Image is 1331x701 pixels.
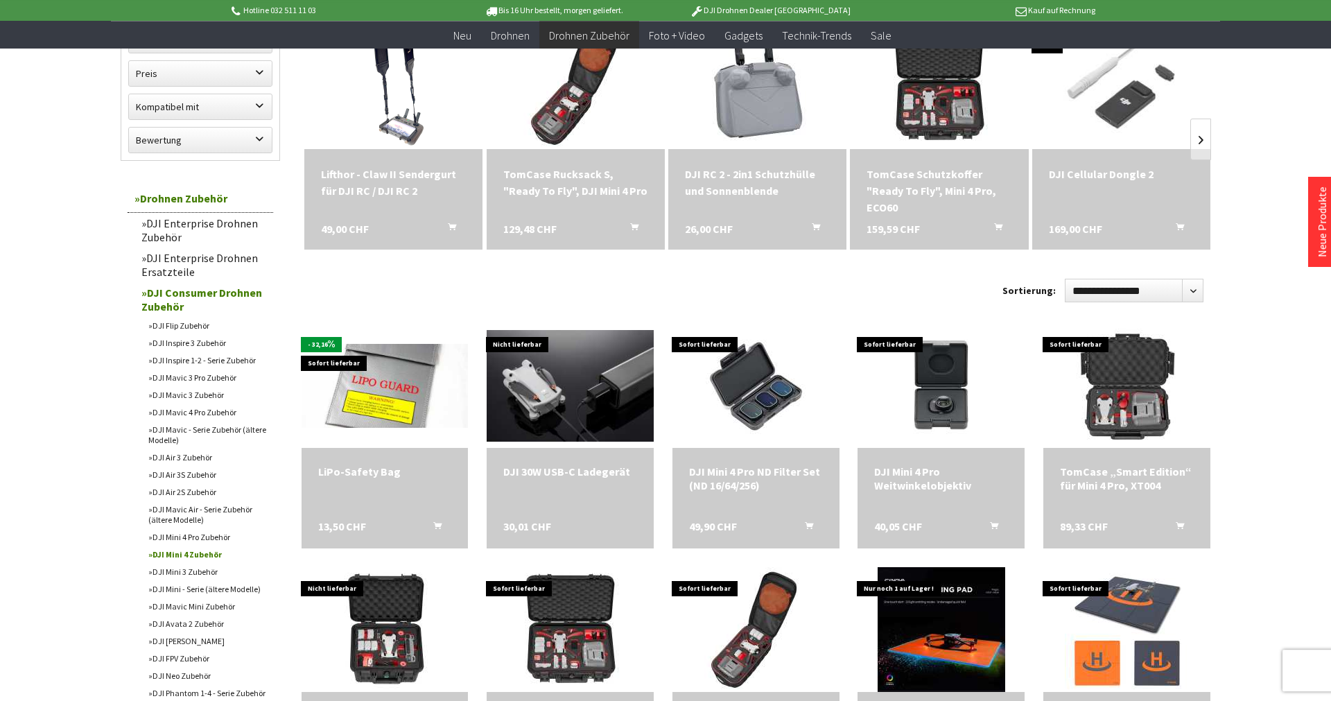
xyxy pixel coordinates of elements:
[348,24,440,149] img: Lifthor - Claw II Sendergurt für DJI RC / DJI RC 2
[141,334,273,352] a: DJI Inspire 3 Zubehör
[874,465,1008,492] div: DJI Mini 4 Pro Weitwinkelobjektiv
[689,465,823,492] a: DJI Mini 4 Pro ND Filter Set (ND 16/64/256) 49,90 CHF In den Warenkorb
[141,501,273,528] a: DJI Mavic Air - Serie Zubehör (ältere Modelle)
[1060,519,1108,533] span: 89,33 CHF
[772,21,861,49] a: Technik-Trends
[871,28,891,42] span: Sale
[503,465,637,478] a: DJI 30W USB-C Ladegerät 30,01 CHF
[321,166,466,199] a: Lifthor - Claw II Sendergurt für DJI RC / DJI RC 2 49,00 CHF In den Warenkorb
[318,519,366,533] span: 13,50 CHF
[1060,465,1194,492] div: TomCase „Smart Edition“ für Mini 4 Pro, XT004
[782,28,851,42] span: Technik-Trends
[141,466,273,483] a: DJI Air 3S Zubehör
[141,667,273,684] a: DJI Neo Zubehör
[134,213,273,248] a: DJI Enterprise Drohnen Zubehör
[1060,465,1194,492] a: TomCase „Smart Edition“ für Mini 4 Pro, XT004 89,33 CHF In den Warenkorb
[302,344,469,428] img: LiPo-Safety Bag
[662,2,878,19] p: DJI Drohnen Dealer [GEOGRAPHIC_DATA]
[318,465,452,478] a: LiPo-Safety Bag 13,50 CHF In den Warenkorb
[503,166,648,199] a: TomCase Rucksack S, "Ready To Fly", DJI Mini 4 Pro 129,48 CHF In den Warenkorb
[1032,27,1210,146] img: DJI Cellular Dongle 2
[417,519,450,537] button: In den Warenkorb
[141,421,273,449] a: DJI Mavic - Serie Zubehör (ältere Modelle)
[878,567,1005,692] img: CYNOVA Landing Pad mit LED, 65"65cm
[491,28,530,42] span: Drohnen
[877,24,1002,149] img: TomCase Schutzkoffer "Ready To Fly", Mini 4 Pro, ECO60
[141,650,273,667] a: DJI FPV Zubehör
[134,282,273,317] a: DJI Consumer Drohnen Zubehör
[878,2,1095,19] p: Kauf auf Rechnung
[128,184,273,213] a: Drohnen Zubehör
[867,220,920,237] span: 159,59 CHF
[1065,323,1190,448] img: TomCase „Smart Edition“ für Mini 4 Pro, XT004
[141,317,273,334] a: DJI Flip Zubehör
[129,94,272,119] label: Kompatibel mit
[503,519,551,533] span: 30,01 CHF
[1049,166,1194,182] div: DJI Cellular Dongle 2
[141,352,273,369] a: DJI Inspire 1-2 - Serie Zubehör
[614,220,647,239] button: In den Warenkorb
[445,2,661,19] p: Bis 16 Uhr bestellt, morgen geliefert.
[321,220,369,237] span: 49,00 CHF
[685,220,733,237] span: 26,00 CHF
[1159,519,1192,537] button: In den Warenkorb
[503,465,637,478] div: DJI 30W USB-C Ladegerät
[141,449,273,466] a: DJI Air 3 Zubehör
[141,528,273,546] a: DJI Mini 4 Pro Zubehör
[321,166,466,199] div: Lifthor - Claw II Sendergurt für DJI RC / DJI RC 2
[431,220,464,239] button: In den Warenkorb
[1049,220,1102,237] span: 169,00 CHF
[141,615,273,632] a: DJI Avata 2 Zubehör
[867,166,1011,216] a: TomCase Schutzkoffer "Ready To Fly", Mini 4 Pro, ECO60 159,59 CHF In den Warenkorb
[141,369,273,386] a: DJI Mavic 3 Pro Zubehör
[141,580,273,598] a: DJI Mini - Serie (ältere Modelle)
[508,567,633,692] img: TomCase Schutzkoffer "Ready To Fly", Mini 4 Pro, ECO60
[695,24,820,149] img: DJI RC 2 - 2in1 Schutzhülle und Sonnenblende
[724,28,763,42] span: Gadgets
[481,21,539,49] a: Drohnen
[874,519,922,533] span: 40,05 CHF
[134,248,273,282] a: DJI Enterprise Drohnen Ersatzteile
[141,404,273,421] a: DJI Mavic 4 Pro Zubehör
[639,21,715,49] a: Foto + Video
[973,519,1007,537] button: In den Warenkorb
[549,28,629,42] span: Drohnen Zubehör
[141,386,273,404] a: DJI Mavic 3 Zubehör
[229,2,445,19] p: Hotline 032 511 11 03
[1159,220,1192,239] button: In den Warenkorb
[788,519,821,537] button: In den Warenkorb
[129,61,272,86] label: Preis
[1065,567,1190,692] img: CYNOVA Landing Pad Pro Plus, 65*65cm, faltbar
[867,166,1011,216] div: TomCase Schutzkoffer "Ready To Fly", Mini 4 Pro, ECO60
[539,21,639,49] a: Drohnen Zubehör
[322,567,447,692] img: TomCase Schutzkoffer "Travel Edition", Mini 4 Pro, ECO30
[1002,279,1056,302] label: Sortierung:
[503,166,648,199] div: TomCase Rucksack S, "Ready To Fly", DJI Mini 4 Pro
[874,465,1008,492] a: DJI Mini 4 Pro Weitwinkelobjektiv 40,05 CHF In den Warenkorb
[141,483,273,501] a: DJI Air 2S Zubehör
[453,28,471,42] span: Neu
[141,598,273,615] a: DJI Mavic Mini Zubehör
[693,567,818,692] img: TomCase Rucksack S, "Ready To Fly", DJI Mini 4 Pro
[678,323,834,448] img: DJI Mini 4 Pro ND Filter Set (ND 16/64/256)
[685,166,830,199] a: DJI RC 2 - 2in1 Schutzhülle und Sonnenblende 26,00 CHF In den Warenkorb
[689,519,737,533] span: 49,90 CHF
[141,632,273,650] a: DJI [PERSON_NAME]
[863,323,1019,448] img: DJI Mini 4 Pro Weitwinkelobjektiv
[649,28,705,42] span: Foto + Video
[685,166,830,199] div: DJI RC 2 - 2in1 Schutzhülle und Sonnenblende
[129,128,272,153] label: Bewertung
[141,563,273,580] a: DJI Mini 3 Zubehör
[715,21,772,49] a: Gadgets
[795,220,828,239] button: In den Warenkorb
[689,465,823,492] div: DJI Mini 4 Pro ND Filter Set (ND 16/64/256)
[1049,166,1194,182] a: DJI Cellular Dongle 2 169,00 CHF In den Warenkorb
[444,21,481,49] a: Neu
[141,546,273,563] a: DJI Mini 4 Zubehör
[318,465,452,478] div: LiPo-Safety Bag
[1315,187,1329,257] a: Neue Produkte
[977,220,1011,239] button: In den Warenkorb
[513,24,638,149] img: TomCase Rucksack S, "Ready To Fly", DJI Mini 4 Pro
[487,330,654,442] img: DJI 30W USB-C Ladegerät
[861,21,901,49] a: Sale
